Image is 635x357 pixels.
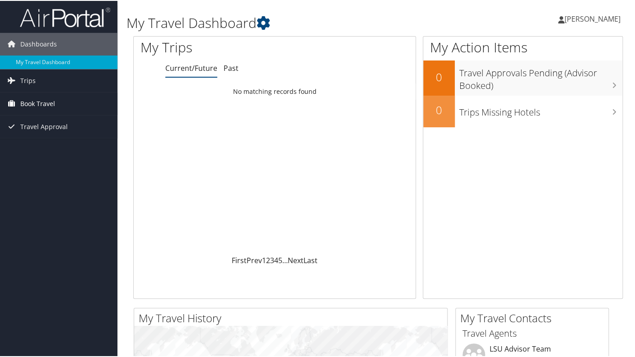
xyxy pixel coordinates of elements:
[565,13,621,23] span: [PERSON_NAME]
[460,310,608,325] h2: My Travel Contacts
[134,83,416,99] td: No matching records found
[558,5,630,32] a: [PERSON_NAME]
[232,255,247,264] a: First
[423,95,622,126] a: 0Trips Missing Hotels
[126,13,462,32] h1: My Travel Dashboard
[282,255,288,264] span: …
[274,255,278,264] a: 4
[247,255,262,264] a: Prev
[423,60,622,94] a: 0Travel Approvals Pending (Advisor Booked)
[270,255,274,264] a: 3
[303,255,317,264] a: Last
[266,255,270,264] a: 2
[140,37,291,56] h1: My Trips
[262,255,266,264] a: 1
[459,61,622,91] h3: Travel Approvals Pending (Advisor Booked)
[165,62,217,72] a: Current/Future
[462,326,602,339] h3: Travel Agents
[224,62,238,72] a: Past
[139,310,447,325] h2: My Travel History
[423,69,455,84] h2: 0
[288,255,303,264] a: Next
[20,32,57,55] span: Dashboards
[423,102,455,117] h2: 0
[278,255,282,264] a: 5
[20,6,110,27] img: airportal-logo.png
[20,115,68,137] span: Travel Approval
[459,101,622,118] h3: Trips Missing Hotels
[20,69,36,91] span: Trips
[423,37,622,56] h1: My Action Items
[20,92,55,114] span: Book Travel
